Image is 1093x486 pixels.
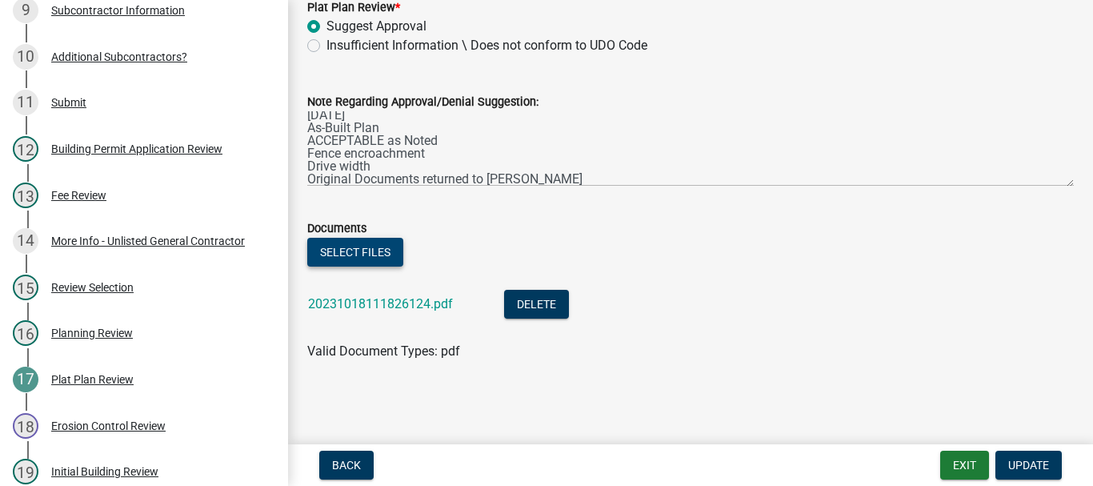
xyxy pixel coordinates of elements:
[51,143,222,155] div: Building Permit Application Review
[13,44,38,70] div: 10
[51,5,185,16] div: Subcontractor Information
[13,413,38,439] div: 18
[1008,459,1049,472] span: Update
[13,183,38,208] div: 13
[51,97,86,108] div: Submit
[13,275,38,300] div: 15
[504,290,569,319] button: Delete
[51,235,245,247] div: More Info - Unlisted General Contractor
[51,51,187,62] div: Additional Subcontractors?
[307,223,366,235] label: Documents
[940,451,989,480] button: Exit
[13,136,38,162] div: 12
[51,327,133,339] div: Planning Review
[13,459,38,484] div: 19
[13,320,38,346] div: 16
[307,97,538,108] label: Note Regarding Approval/Denial Suggestion:
[307,2,400,14] label: Plat Plan Review
[51,282,134,293] div: Review Selection
[307,238,403,267] button: Select files
[326,17,426,36] label: Suggest Approval
[51,466,158,477] div: Initial Building Review
[326,36,647,55] label: Insufficient Information \ Does not conform to UDO Code
[995,451,1062,480] button: Update
[308,296,453,311] a: 20231018111826124.pdf
[319,451,374,480] button: Back
[51,374,134,385] div: Plat Plan Review
[13,90,38,115] div: 11
[504,298,569,313] wm-modal-confirm: Delete Document
[51,190,106,201] div: Fee Review
[332,459,361,472] span: Back
[51,420,166,432] div: Erosion Control Review
[13,228,38,254] div: 14
[13,367,38,392] div: 17
[307,343,460,359] span: Valid Document Types: pdf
